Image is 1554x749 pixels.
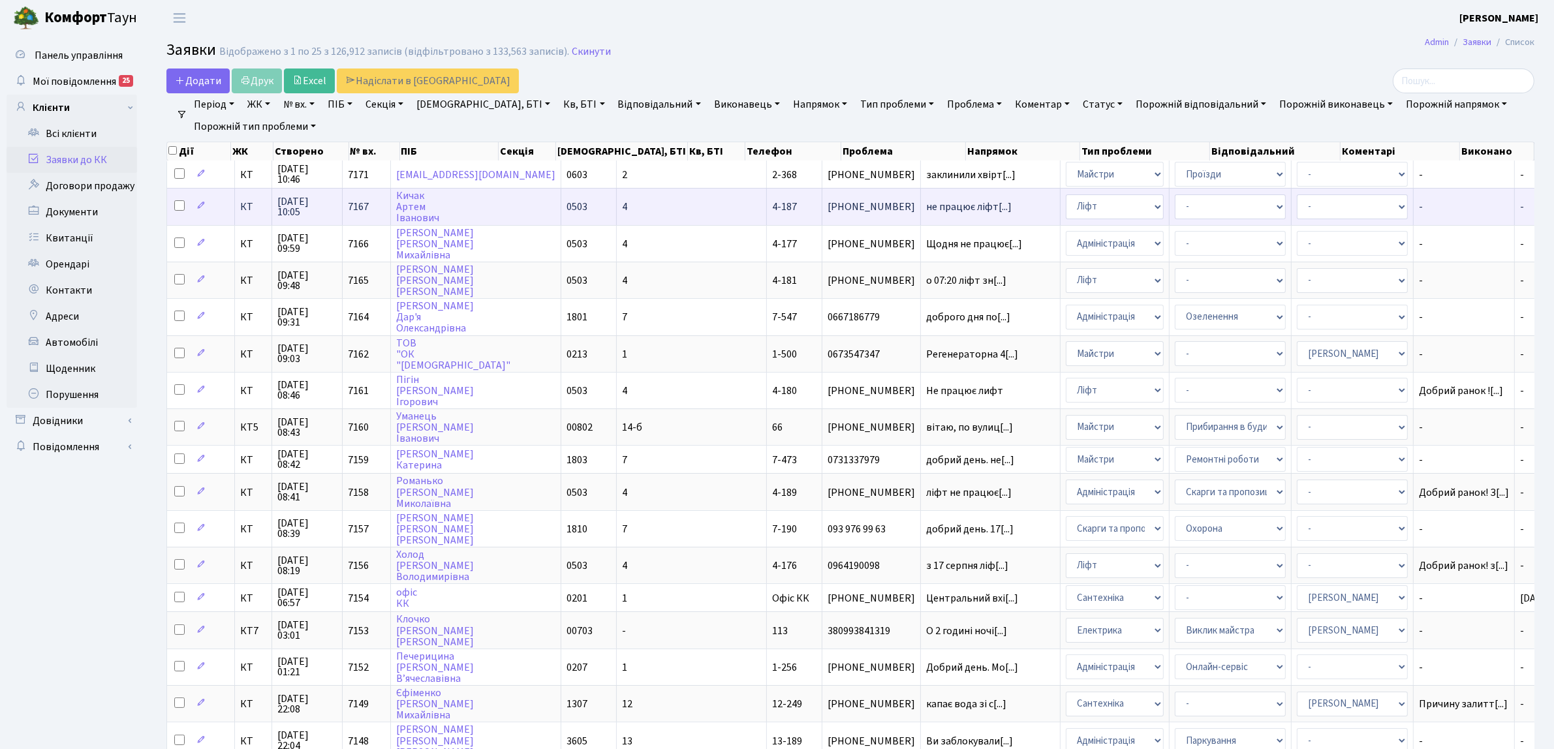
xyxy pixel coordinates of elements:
span: - [1520,168,1524,182]
a: [PERSON_NAME][PERSON_NAME][PERSON_NAME] [396,262,474,299]
span: Панель управління [35,48,123,63]
a: Єфіменко[PERSON_NAME]Михайлівна [396,686,474,722]
span: [DATE] 10:05 [277,196,337,217]
span: Добрий ранок! З[...] [1419,485,1509,500]
span: [DATE] 09:31 [277,307,337,328]
span: 1307 [567,697,587,711]
a: Адреси [7,303,137,329]
a: [PERSON_NAME][PERSON_NAME][PERSON_NAME] [396,511,474,547]
span: 7-190 [772,522,797,536]
span: 0667186779 [828,312,915,322]
span: 7156 [348,558,369,573]
span: 7153 [348,624,369,638]
span: добрий день. не[...] [926,453,1014,467]
span: 1 [622,347,627,361]
span: 0964190098 [828,560,915,571]
a: Проблема [942,93,1007,115]
span: Добрий ранок! з[...] [1419,558,1508,573]
li: Список [1491,35,1534,50]
span: 12-249 [772,697,802,711]
span: 1 [622,591,627,605]
a: Орендарі [7,251,137,277]
span: Щодня не працює[...] [926,237,1022,251]
span: 4 [622,200,627,214]
a: Довідники [7,408,137,434]
span: - [1419,736,1509,746]
span: 00703 [567,624,593,638]
a: Контакти [7,277,137,303]
span: 1-256 [772,660,797,675]
span: [PHONE_NUMBER] [828,202,915,212]
span: [DATE] 10:46 [277,164,337,185]
span: - [1520,200,1524,214]
span: КТ5 [240,422,266,433]
span: 7-547 [772,310,797,324]
span: - [1419,202,1509,212]
div: 25 [119,75,133,87]
span: 7167 [348,200,369,214]
th: Відповідальний [1210,142,1341,160]
a: [DEMOGRAPHIC_DATA], БТІ [411,93,555,115]
span: 4 [622,485,627,500]
span: 7166 [348,237,369,251]
span: [DATE] 08:46 [277,380,337,401]
span: 4-181 [772,273,797,288]
span: 380993841319 [828,626,915,636]
span: 0503 [567,558,587,573]
span: 7171 [348,168,369,182]
span: Не працює лифт [926,386,1055,396]
a: Excel [284,69,335,93]
span: 0731337979 [828,455,915,465]
span: заклинили хвірт[...] [926,168,1016,182]
span: КТ [240,239,266,249]
span: - [1520,384,1524,398]
span: Заявки [166,38,216,61]
a: Порушення [7,382,137,408]
span: 7161 [348,384,369,398]
span: - [1520,697,1524,711]
span: 1801 [567,310,587,324]
span: - [1520,522,1524,536]
th: ПІБ [400,142,499,160]
span: з 17 серпня ліф[...] [926,558,1008,573]
span: - [1520,420,1524,435]
span: КТ [240,455,266,465]
span: КТ [240,170,266,180]
span: КТ [240,736,266,746]
span: - [1520,558,1524,573]
span: 0673547347 [828,349,915,359]
th: Телефон [745,142,841,160]
span: - [1520,734,1524,748]
span: - [1520,310,1524,324]
span: КТ7 [240,626,266,636]
a: Уманець[PERSON_NAME]Іванович [396,409,474,446]
th: Коментарі [1341,142,1460,160]
a: [PERSON_NAME]Дар'яОлександрівна [396,299,474,335]
span: КТ [240,662,266,673]
a: Статус [1078,93,1128,115]
span: [DATE] 09:48 [277,270,337,291]
span: - [1419,349,1509,359]
span: КТ [240,386,266,396]
span: - [1520,660,1524,675]
span: 7152 [348,660,369,675]
span: - [1520,237,1524,251]
a: Щоденник [7,356,137,382]
span: Центральний вхі[...] [926,591,1018,605]
a: № вх. [278,93,320,115]
span: [DATE] 08:39 [277,518,337,539]
a: Коментар [1010,93,1075,115]
b: Комфорт [44,7,107,28]
span: 66 [772,420,783,435]
span: 7159 [348,453,369,467]
th: Проблема [841,142,966,160]
th: Виконано [1460,142,1534,160]
a: [PERSON_NAME]Катерина [396,447,474,472]
span: - [1419,170,1509,180]
span: доброго дня по[...] [926,310,1010,324]
span: 2-368 [772,168,797,182]
a: Договори продажу [7,173,137,199]
span: Добрий ранок ![...] [1419,384,1503,398]
span: о 07:20 ліфт зн[...] [926,273,1006,288]
span: 4-176 [772,558,797,573]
